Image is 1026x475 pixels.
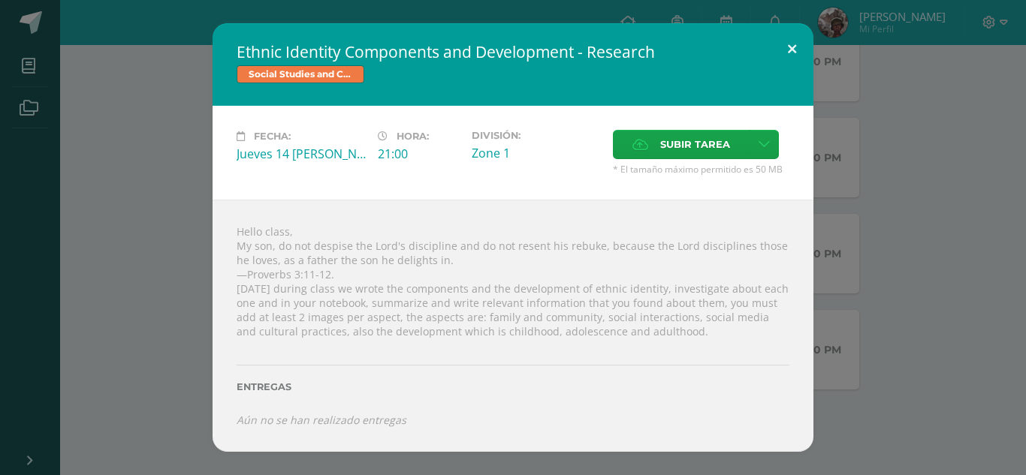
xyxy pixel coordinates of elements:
[237,65,364,83] span: Social Studies and Civics II
[237,146,366,162] div: Jueves 14 [PERSON_NAME]
[771,23,813,74] button: Close (Esc)
[613,163,789,176] span: * El tamaño máximo permitido es 50 MB
[237,381,789,392] label: Entregas
[397,131,429,142] span: Hora:
[254,131,291,142] span: Fecha:
[660,131,730,158] span: Subir tarea
[378,146,460,162] div: 21:00
[472,145,601,161] div: Zone 1
[213,200,813,451] div: Hello class, My son, do not despise the Lord's discipline and do not resent his rebuke, because t...
[472,130,601,141] label: División:
[237,41,789,62] h2: Ethnic Identity Components and Development - Research
[237,413,406,427] i: Aún no se han realizado entregas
